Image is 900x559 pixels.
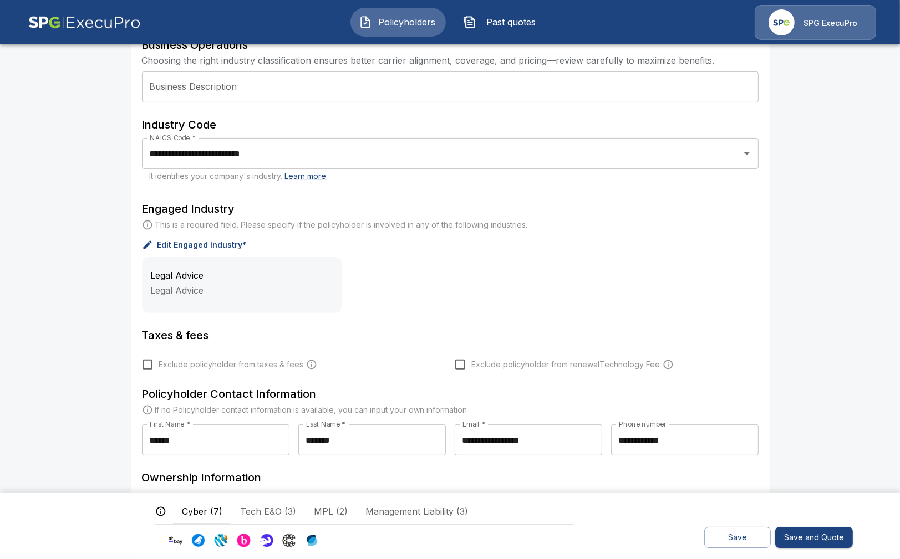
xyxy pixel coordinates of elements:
[663,359,674,370] svg: Carrier fees will still be applied
[142,36,759,54] h6: Business Operations
[619,419,667,429] label: Phone number
[804,18,857,29] p: SPG ExecuPro
[755,5,876,40] a: Agency IconSPG ExecuPro
[151,270,204,281] span: Legal Advice
[455,8,550,37] button: Past quotes IconPast quotes
[377,16,438,29] span: Policyholders
[28,5,141,40] img: AA Logo
[157,241,247,249] p: Edit Engaged Industry*
[769,9,795,35] img: Agency Icon
[150,419,190,429] label: First Name *
[155,506,166,517] svg: The carriers and lines of business displayed below reflect potential appetite based on available ...
[191,534,205,547] img: Carrier Logo
[155,404,467,416] p: If no Policyholder contact information is available, you can input your own information
[282,534,296,547] img: Carrier Logo
[142,54,759,67] p: Choosing the right industry classification ensures better carrier alignment, coverage, and pricin...
[462,419,485,429] label: Email *
[285,171,327,181] a: Learn more
[481,16,542,29] span: Past quotes
[237,534,251,547] img: Carrier Logo
[365,505,468,518] span: Management Liability (3)
[306,359,317,370] svg: Carrier and processing fees will still be applied
[739,146,755,161] button: Open
[306,419,345,429] label: Last Name *
[214,534,228,547] img: Carrier Logo
[151,285,204,296] span: Legal Advice
[150,133,196,142] label: NAICS Code *
[463,16,476,29] img: Past quotes Icon
[142,385,759,403] h6: Policyholder Contact Information
[314,505,348,518] span: MPL (2)
[142,116,759,134] h6: Industry Code
[150,171,327,181] span: It identifies your company's industry.
[260,534,273,547] img: Carrier Logo
[169,534,182,547] img: Carrier Logo
[240,505,296,518] span: Tech E&O (3)
[142,200,759,218] h6: Engaged Industry
[182,505,222,518] span: Cyber (7)
[159,359,304,370] span: Exclude policyholder from taxes & fees
[305,534,319,547] img: Carrier Logo
[150,490,165,500] label: User
[359,16,372,29] img: Policyholders Icon
[142,326,759,344] h6: Taxes & fees
[472,359,660,370] span: Exclude policyholder from renewal Technology Fee
[142,469,759,486] h6: Ownership Information
[704,527,771,548] button: Save
[350,8,446,37] button: Policyholders IconPolicyholders
[155,219,528,230] p: This is a required field. Please specify if the policyholder is involved in any of the following ...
